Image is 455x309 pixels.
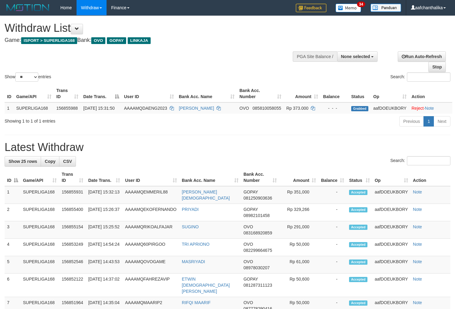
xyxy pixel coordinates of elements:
th: ID [5,85,14,102]
td: Rp 50,000 [279,239,318,256]
th: Game/API: activate to sort column ascending [14,85,54,102]
a: Note [413,300,422,305]
span: Accepted [349,300,367,306]
th: User ID: activate to sort column ascending [122,85,176,102]
span: AAAAMQDAENG2023 [124,106,167,111]
a: SUGINO [182,224,199,229]
span: None selected [341,54,370,59]
td: 156853249 [59,239,86,256]
td: aafDOEUKBORY [371,102,409,114]
span: OVO [243,224,253,229]
th: Op: activate to sort column ascending [371,85,409,102]
label: Show entries [5,72,51,82]
a: TRI APRIONO [182,242,209,247]
span: OVO [243,242,253,247]
img: MOTION_logo.png [5,3,51,12]
th: Action [411,169,450,186]
th: Date Trans.: activate to sort column descending [81,85,122,102]
div: Showing 1 to 1 of 1 entries [5,116,185,124]
td: SUPERLIGA168 [21,274,59,297]
span: Copy 08978030207 to clipboard [243,265,270,270]
td: - [318,204,347,221]
a: Note [413,189,422,194]
a: MASRIYADI [182,259,205,264]
td: SUPERLIGA168 [21,186,59,204]
th: Amount: activate to sort column ascending [279,169,318,186]
label: Search: [390,156,450,165]
div: - - - [323,105,346,111]
span: Rp 373.000 [286,106,308,111]
td: aafDOEUKBORY [372,239,411,256]
th: Date Trans.: activate to sort column ascending [86,169,122,186]
a: Run Auto-Refresh [398,51,446,62]
th: Status [349,85,371,102]
a: RIFQI MAARIF [182,300,211,305]
span: Copy 083168920859 to clipboard [243,230,272,235]
td: 3 [5,221,21,239]
input: Search: [407,72,450,82]
td: - [318,186,347,204]
th: User ID: activate to sort column ascending [122,169,179,186]
a: [PERSON_NAME] [179,106,214,111]
img: Feedback.jpg [296,4,326,12]
td: 1 [5,102,14,114]
th: ID: activate to sort column descending [5,169,21,186]
th: Balance [321,85,349,102]
span: 156855988 [56,106,78,111]
td: [DATE] 15:32:13 [86,186,122,204]
td: aafDOEUKBORY [372,256,411,274]
td: Rp 50,600 [279,274,318,297]
td: Rp 61,000 [279,256,318,274]
a: Copy [41,156,59,167]
a: Note [413,277,422,281]
span: GOPAY [243,277,258,281]
a: Stop [428,62,446,72]
td: [DATE] 14:54:24 [86,239,122,256]
a: Note [413,224,422,229]
td: [DATE] 14:37:02 [86,274,122,297]
td: aafDOEUKBORY [372,186,411,204]
span: CSV [63,159,72,164]
td: AAAAMQEKOFERNANDO [122,204,179,221]
span: Copy [45,159,55,164]
span: [DATE] 15:31:50 [83,106,115,111]
span: GOPAY [243,189,258,194]
th: Trans ID: activate to sort column ascending [54,85,81,102]
span: Accepted [349,207,367,212]
td: AAAAMQRIKOALFAJAR [122,221,179,239]
span: Copy 081250903636 to clipboard [243,196,272,200]
td: SUPERLIGA168 [21,239,59,256]
td: SUPERLIGA168 [21,221,59,239]
img: Button%20Memo.svg [336,4,361,12]
td: AAAAMQ60PIRGOO [122,239,179,256]
a: Note [425,106,434,111]
td: Rp 291,000 [279,221,318,239]
a: Previous [399,116,424,127]
td: AAAAMQEMMERIL88 [122,186,179,204]
a: Note [413,259,422,264]
a: [PERSON_NAME][DEMOGRAPHIC_DATA] [182,189,230,200]
span: Copy 085810058055 to clipboard [253,106,281,111]
td: 4 [5,239,21,256]
button: None selected [337,51,378,62]
td: aafDOEUKBORY [372,274,411,297]
span: OVO [239,106,249,111]
th: Trans ID: activate to sort column ascending [59,169,86,186]
h1: Withdraw List [5,22,297,34]
a: Reject [412,106,424,111]
span: GOPAY [107,37,126,44]
span: Accepted [349,259,367,265]
td: AAAAMQOVOGAME [122,256,179,274]
th: Bank Acc. Name: activate to sort column ascending [176,85,237,102]
span: Accepted [349,190,367,195]
span: Grabbed [351,106,368,111]
td: - [318,239,347,256]
th: Action [409,85,452,102]
th: Amount: activate to sort column ascending [284,85,321,102]
th: Bank Acc. Number: activate to sort column ascending [241,169,279,186]
td: 5 [5,256,21,274]
td: [DATE] 14:43:53 [86,256,122,274]
td: SUPERLIGA168 [21,204,59,221]
div: PGA Site Balance / [293,51,337,62]
a: PRIYADI [182,207,199,212]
